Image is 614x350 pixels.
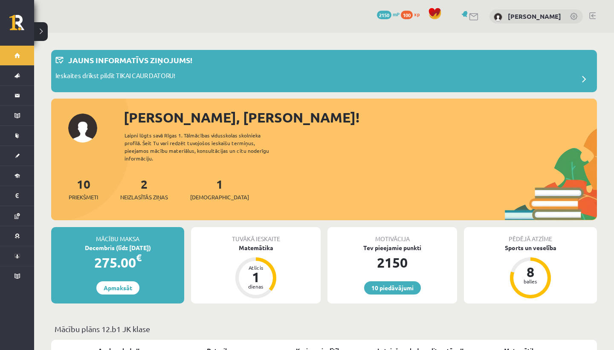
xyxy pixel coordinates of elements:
[243,270,269,284] div: 1
[518,279,543,284] div: balles
[518,265,543,279] div: 8
[55,54,593,88] a: Jauns informatīvs ziņojums! Ieskaites drīkst pildīt TIKAI CAUR DATORU!
[136,251,142,264] span: €
[69,193,98,201] span: Priekšmeti
[464,227,597,243] div: Pēdējā atzīme
[125,131,284,162] div: Laipni lūgts savā Rīgas 1. Tālmācības vidusskolas skolnieka profilā. Šeit Tu vari redzēt tuvojošo...
[464,243,597,252] div: Sports un veselība
[243,265,269,270] div: Atlicis
[191,243,321,300] a: Matemātika Atlicis 1 dienas
[55,323,594,335] p: Mācību plāns 12.b1 JK klase
[494,13,502,21] img: Daniella Bergmane
[364,281,421,295] a: 10 piedāvājumi
[377,11,391,19] span: 2150
[190,176,249,201] a: 1[DEMOGRAPHIC_DATA]
[191,243,321,252] div: Matemātika
[508,12,561,20] a: [PERSON_NAME]
[51,243,184,252] div: Decembris (līdz [DATE])
[68,54,192,66] p: Jauns informatīvs ziņojums!
[377,11,400,17] a: 2150 mP
[190,193,249,201] span: [DEMOGRAPHIC_DATA]
[401,11,413,19] span: 100
[120,176,168,201] a: 2Neizlasītās ziņas
[243,284,269,289] div: dienas
[96,281,139,295] a: Apmaksāt
[464,243,597,300] a: Sports un veselība 8 balles
[51,227,184,243] div: Mācību maksa
[69,176,98,201] a: 10Priekšmeti
[327,227,457,243] div: Motivācija
[327,243,457,252] div: Tev pieejamie punkti
[401,11,424,17] a: 100 xp
[9,15,34,36] a: Rīgas 1. Tālmācības vidusskola
[120,193,168,201] span: Neizlasītās ziņas
[393,11,400,17] span: mP
[55,71,175,83] p: Ieskaites drīkst pildīt TIKAI CAUR DATORU!
[191,227,321,243] div: Tuvākā ieskaite
[414,11,420,17] span: xp
[124,107,597,128] div: [PERSON_NAME], [PERSON_NAME]!
[51,252,184,273] div: 275.00
[327,252,457,273] div: 2150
